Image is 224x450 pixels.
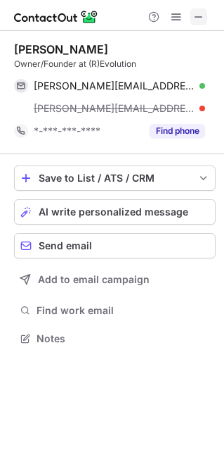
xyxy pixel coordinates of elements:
span: [PERSON_NAME][EMAIL_ADDRESS][DOMAIN_NAME] [34,80,195,92]
span: Add to email campaign [38,274,150,285]
div: Save to List / ATS / CRM [39,173,191,184]
span: Notes [37,332,210,345]
span: Send email [39,240,92,251]
button: Find work email [14,301,216,320]
button: Send email [14,233,216,258]
button: Add to email campaign [14,267,216,292]
span: Find work email [37,304,210,317]
span: [PERSON_NAME][EMAIL_ADDRESS][DOMAIN_NAME] [34,102,195,115]
span: AI write personalized message [39,206,188,218]
img: ContactOut v5.3.10 [14,8,98,25]
div: Owner/Founder at (R)Evolution [14,58,216,70]
button: AI write personalized message [14,199,216,225]
button: Notes [14,329,216,349]
button: Reveal Button [150,124,205,138]
button: save-profile-one-click [14,165,216,191]
div: [PERSON_NAME] [14,42,108,56]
